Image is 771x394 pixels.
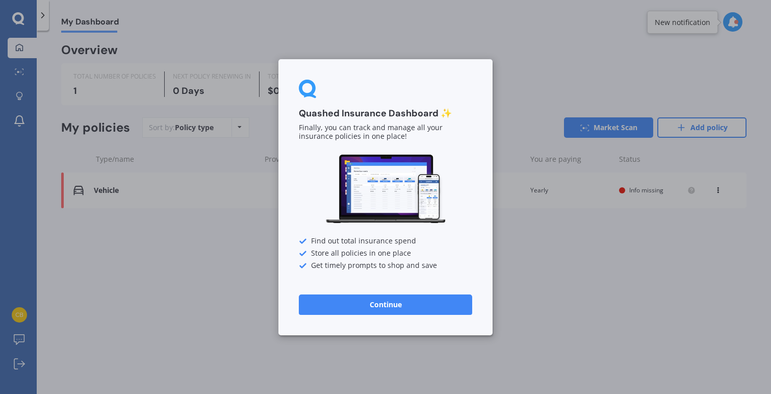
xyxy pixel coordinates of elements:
div: Store all policies in one place [299,249,472,257]
p: Finally, you can track and manage all your insurance policies in one place! [299,124,472,141]
div: Find out total insurance spend [299,237,472,245]
img: Dashboard [324,153,447,225]
button: Continue [299,294,472,314]
div: Get timely prompts to shop and save [299,261,472,269]
h3: Quashed Insurance Dashboard ✨ [299,108,472,119]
